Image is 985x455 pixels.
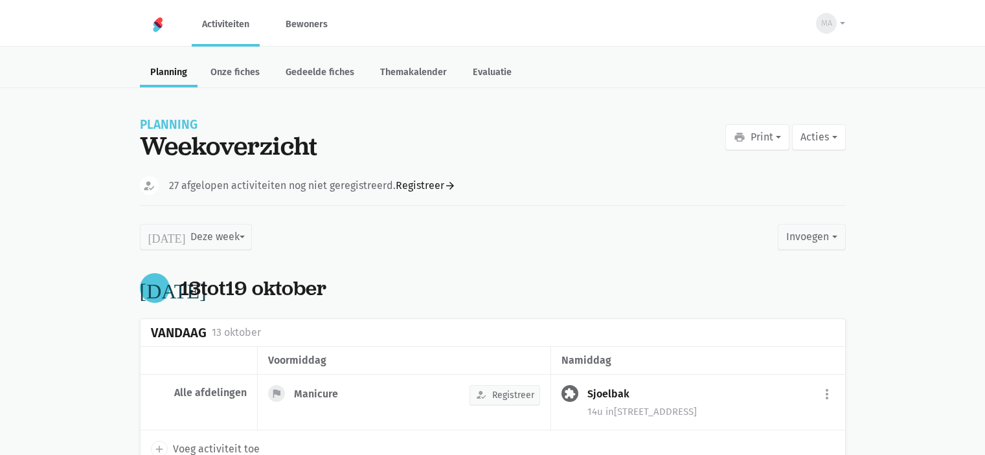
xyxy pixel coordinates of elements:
span: 14u [587,406,603,417]
span: [STREET_ADDRESS] [606,406,697,417]
i: how_to_reg [142,179,155,192]
a: Evaluatie [462,60,522,87]
span: 19 oktober [225,274,326,302]
div: voormiddag [268,352,540,369]
i: how_to_reg [475,389,487,401]
span: 13 [180,274,201,302]
i: print [734,131,745,143]
button: Print [725,124,789,150]
i: arrow_forward [444,180,456,192]
i: extension [564,388,576,399]
button: Invoegen [778,224,845,250]
a: Activiteiten [192,3,260,46]
i: [DATE] [148,231,186,243]
div: 13 oktober [212,324,261,341]
span: MA [821,17,832,30]
img: Home [150,17,166,32]
div: Manicure [294,388,348,401]
a: Registreer [396,177,456,194]
i: [DATE] [140,278,207,298]
a: Gedeelde fiches [275,60,365,87]
div: Weekoverzicht [140,131,317,161]
i: add [153,443,165,455]
div: 27 afgelopen activiteiten nog niet geregistreerd. [169,177,456,194]
div: namiddag [561,352,834,369]
span: in [606,406,614,417]
a: Planning [140,60,198,87]
button: Deze week [140,224,252,250]
button: Acties [792,124,845,150]
a: Themakalender [370,60,457,87]
button: MA [808,8,845,38]
i: flag [271,388,282,399]
div: Sjoelbak [587,388,640,401]
div: Planning [140,119,317,131]
button: Registreer [470,385,540,405]
div: tot [180,276,326,300]
a: Onze fiches [200,60,270,87]
a: Bewoners [275,3,338,46]
div: Vandaag [151,326,207,340]
div: Alle afdelingen [151,386,247,399]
